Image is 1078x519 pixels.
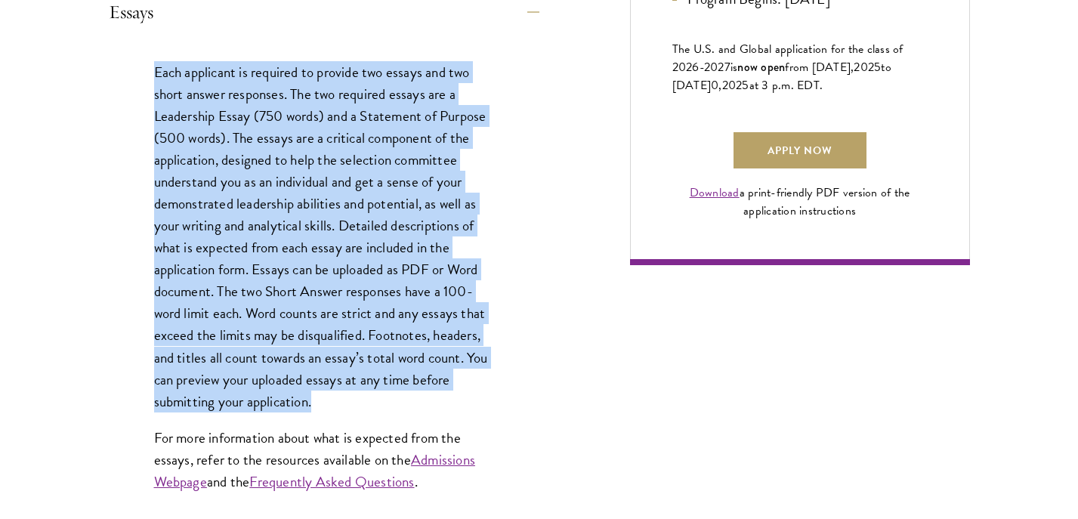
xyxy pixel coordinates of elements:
[785,58,854,76] span: from [DATE],
[249,471,414,493] a: Frequently Asked Questions
[731,58,738,76] span: is
[672,58,891,94] span: to [DATE]
[874,58,881,76] span: 5
[718,76,721,94] span: ,
[692,58,699,76] span: 6
[734,132,866,168] a: Apply Now
[724,58,731,76] span: 7
[672,184,928,220] div: a print-friendly PDF version of the application instructions
[749,76,823,94] span: at 3 p.m. EDT.
[154,61,494,412] p: Each applicant is required to provide two essays and two short answer responses. The two required...
[742,76,749,94] span: 5
[854,58,874,76] span: 202
[154,427,494,493] p: For more information about what is expected from the essays, refer to the resources available on ...
[690,184,740,202] a: Download
[737,58,785,76] span: now open
[154,449,475,493] a: Admissions Webpage
[711,76,718,94] span: 0
[672,40,903,76] span: The U.S. and Global application for the class of 202
[722,76,743,94] span: 202
[700,58,724,76] span: -202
